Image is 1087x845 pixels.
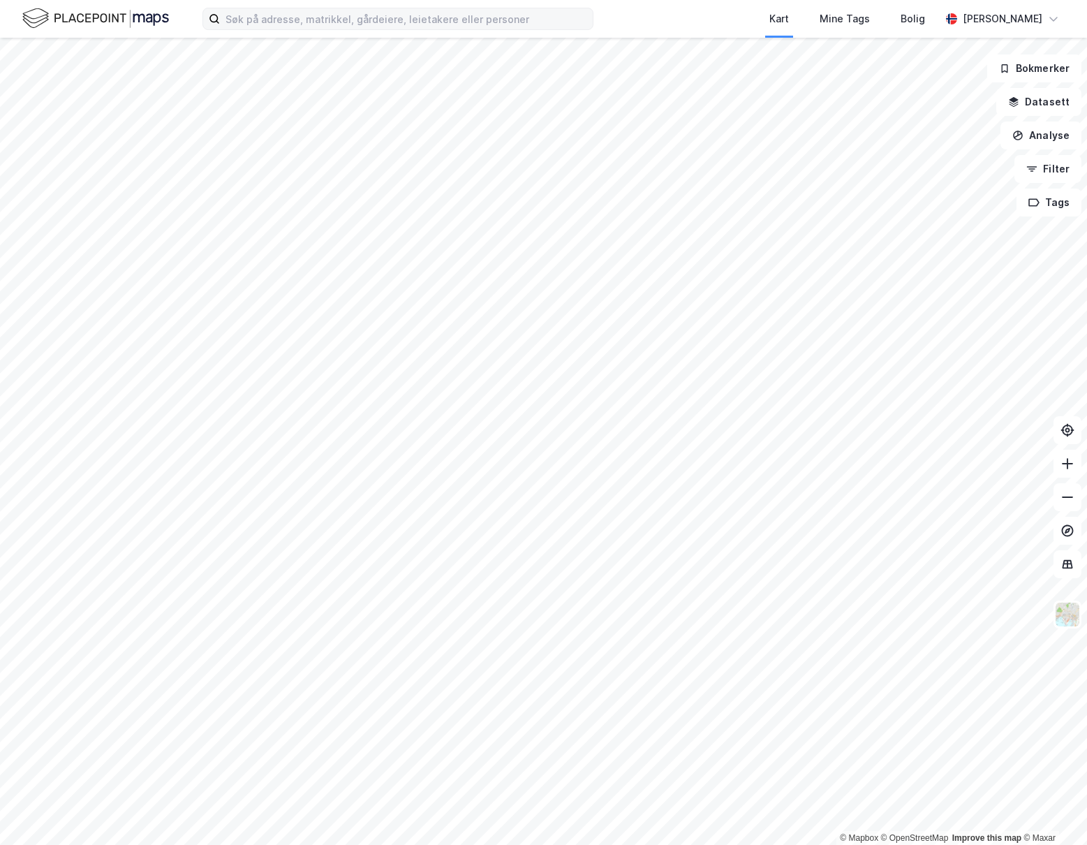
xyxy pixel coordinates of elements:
div: Kontrollprogram for chat [1017,778,1087,845]
div: [PERSON_NAME] [963,10,1042,27]
div: Bolig [901,10,925,27]
input: Søk på adresse, matrikkel, gårdeiere, leietakere eller personer [220,8,593,29]
img: logo.f888ab2527a4732fd821a326f86c7f29.svg [22,6,169,31]
div: Kart [769,10,789,27]
iframe: Chat Widget [1017,778,1087,845]
div: Mine Tags [820,10,870,27]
